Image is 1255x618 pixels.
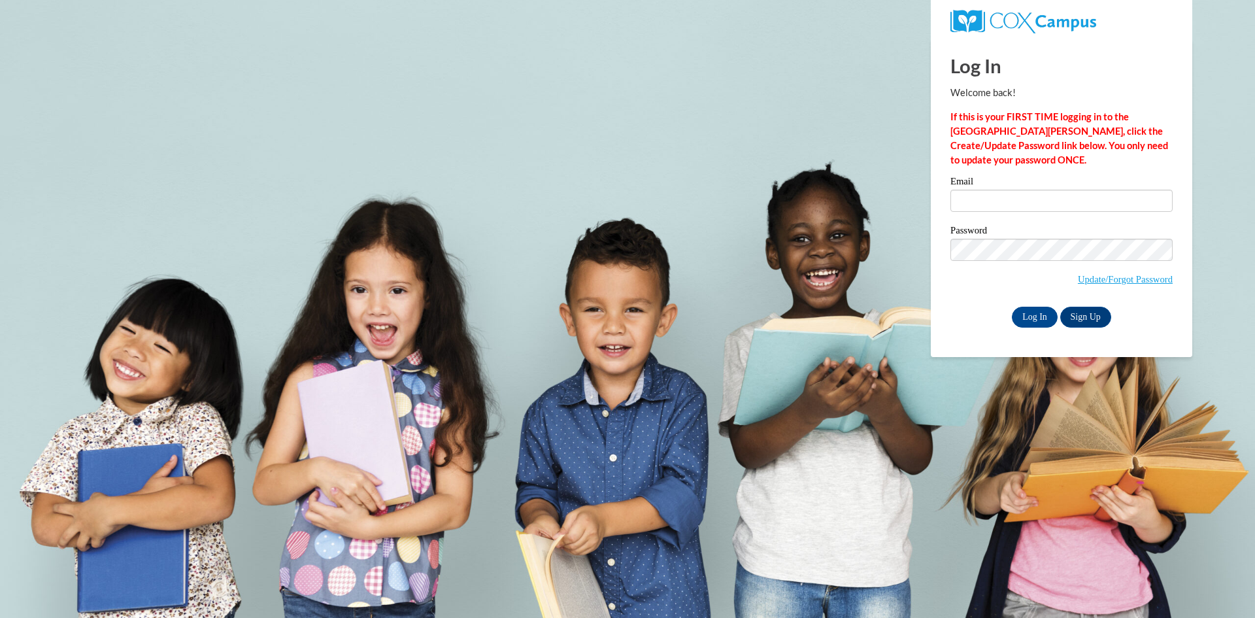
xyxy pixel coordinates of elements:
[1060,307,1111,328] a: Sign Up
[950,177,1173,190] label: Email
[950,10,1096,33] img: COX Campus
[950,86,1173,100] p: Welcome back!
[950,226,1173,239] label: Password
[1012,307,1058,328] input: Log In
[950,111,1168,165] strong: If this is your FIRST TIME logging in to the [GEOGRAPHIC_DATA][PERSON_NAME], click the Create/Upd...
[1078,274,1173,284] a: Update/Forgot Password
[950,52,1173,79] h1: Log In
[950,15,1096,26] a: COX Campus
